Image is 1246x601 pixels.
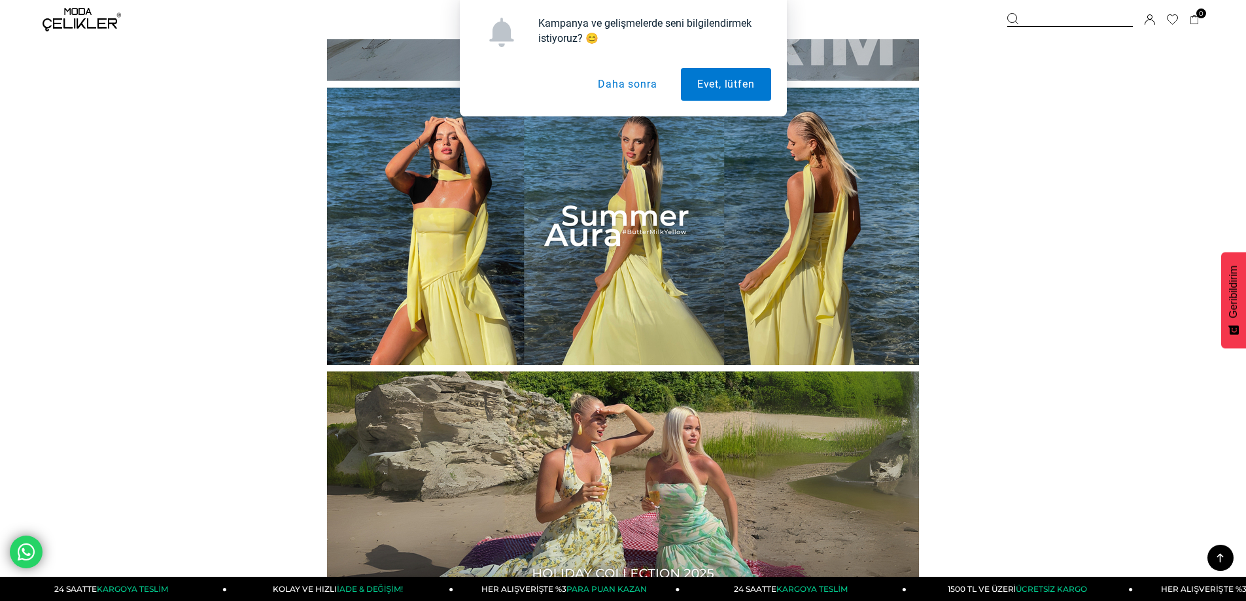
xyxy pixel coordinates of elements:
a: KOLAY VE HIZLIİADE & DEĞİŞİM! [227,577,453,601]
a: ÇOK SATANLAR [43,137,222,153]
img: notification icon [487,18,516,47]
a: HER ALIŞVERİŞTE %3PARA PUAN KAZAN [453,577,680,601]
a: KOMBİN [43,113,222,129]
img: https://www.modacelikler.com/yeni-gelenler [327,88,919,365]
span: PARA PUAN KAZAN [566,584,647,594]
button: Daha sonra [581,68,673,101]
span: Geribildirim [1228,266,1239,318]
a: 24 SAATTEKARGOYA TESLİM [680,577,907,601]
span: ÜCRETSİZ KARGO [1016,584,1087,594]
div: Kampanya ve gelişmelerde seni bilgilendirmek istiyoruz? 😊 [528,16,771,46]
span: KARGOYA TESLİM [97,584,167,594]
a: AKSESUAR [43,162,222,177]
button: Geribildirim - Show survey [1221,252,1246,349]
span: KARGOYA TESLİM [776,584,847,594]
button: Evet, lütfen [681,68,771,101]
a: 1500 TL VE ÜZERİÜCRETSİZ KARGO [907,577,1133,601]
a: 24 SAATTEKARGOYA TESLİM [1,577,227,601]
span: İADE & DEĞİŞİM! [337,584,402,594]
